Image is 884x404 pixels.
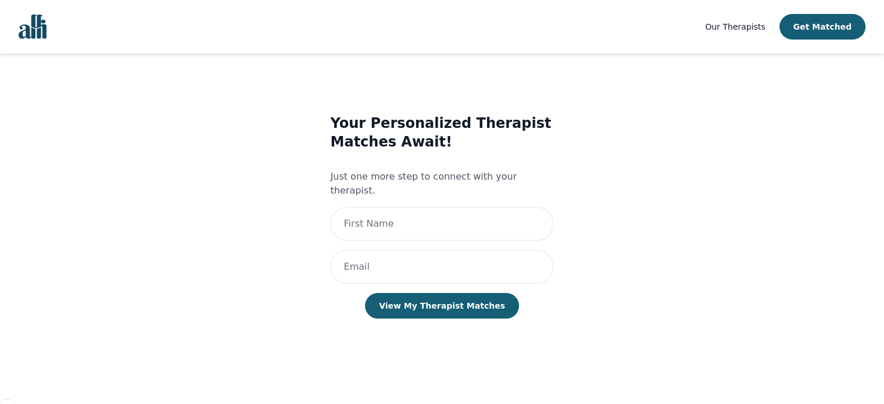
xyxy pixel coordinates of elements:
[705,20,765,34] a: Our Therapists
[365,293,519,319] button: View My Therapist Matches
[705,22,765,31] span: Our Therapists
[19,15,46,39] img: alli logo
[330,250,553,284] input: Email
[330,207,553,241] input: First Name
[779,14,865,40] button: Get Matched
[330,170,553,198] p: Just one more step to connect with your therapist.
[330,114,553,151] h3: Your Personalized Therapist Matches Await!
